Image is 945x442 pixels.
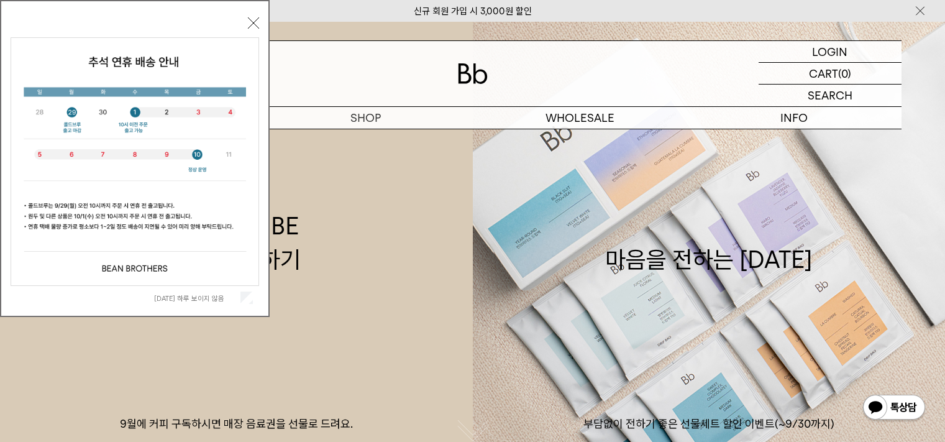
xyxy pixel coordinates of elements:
p: CART [809,63,838,84]
a: CART (0) [759,63,902,85]
p: INFO [687,107,902,129]
label: [DATE] 하루 보이지 않음 [154,294,238,303]
img: 5e4d662c6b1424087153c0055ceb1a13_140731.jpg [11,38,258,285]
p: WHOLESALE [473,107,687,129]
a: 신규 회원 가입 시 3,000원 할인 [414,6,532,17]
div: 마음을 전하는 [DATE] [605,209,813,275]
button: 닫기 [248,17,259,29]
a: SHOP [258,107,473,129]
img: 로고 [458,63,488,84]
p: (0) [838,63,851,84]
p: SEARCH [808,85,852,106]
a: LOGIN [759,41,902,63]
img: 카카오톡 채널 1:1 채팅 버튼 [862,394,926,423]
p: LOGIN [812,41,847,62]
